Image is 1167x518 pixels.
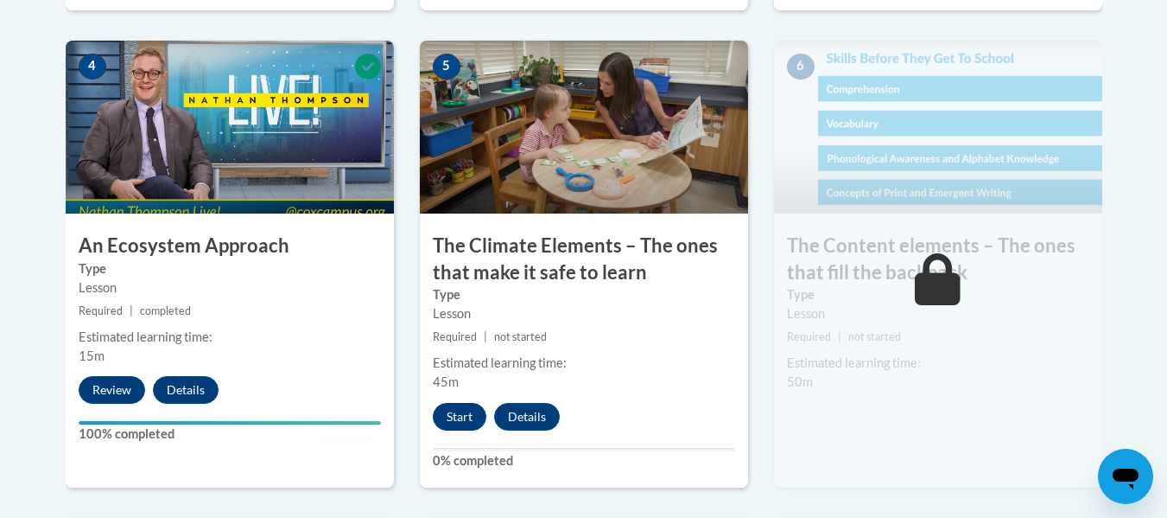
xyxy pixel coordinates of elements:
[153,376,219,404] button: Details
[79,304,123,317] span: Required
[79,421,381,425] div: Your progress
[79,328,381,347] div: Estimated learning time:
[1098,449,1153,504] iframe: Button to launch messaging window, conversation in progress
[79,349,105,363] span: 15m
[494,403,560,431] button: Details
[433,374,459,389] span: 45m
[79,54,106,80] span: 4
[420,41,748,214] img: Course Image
[79,376,145,404] button: Review
[433,451,735,470] label: 0% completed
[787,285,1089,304] label: Type
[433,304,735,323] div: Lesson
[774,233,1102,286] h3: The Content elements – The ones that fill the backpack
[787,374,813,389] span: 50m
[433,285,735,304] label: Type
[79,425,381,444] label: 100% completed
[787,304,1089,323] div: Lesson
[66,233,394,259] h3: An Ecosystem Approach
[66,41,394,214] img: Course Image
[484,330,487,343] span: |
[848,330,901,343] span: not started
[433,354,735,373] div: Estimated learning time:
[79,278,381,297] div: Lesson
[420,233,748,286] h3: The Climate Elements – The ones that make it safe to learn
[787,354,1089,373] div: Estimated learning time:
[787,54,815,80] span: 6
[774,41,1102,214] img: Course Image
[79,259,381,278] label: Type
[494,330,547,343] span: not started
[787,330,831,343] span: Required
[140,304,191,317] span: completed
[433,330,477,343] span: Required
[433,403,486,431] button: Start
[838,330,841,343] span: |
[433,54,460,80] span: 5
[130,304,133,317] span: |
